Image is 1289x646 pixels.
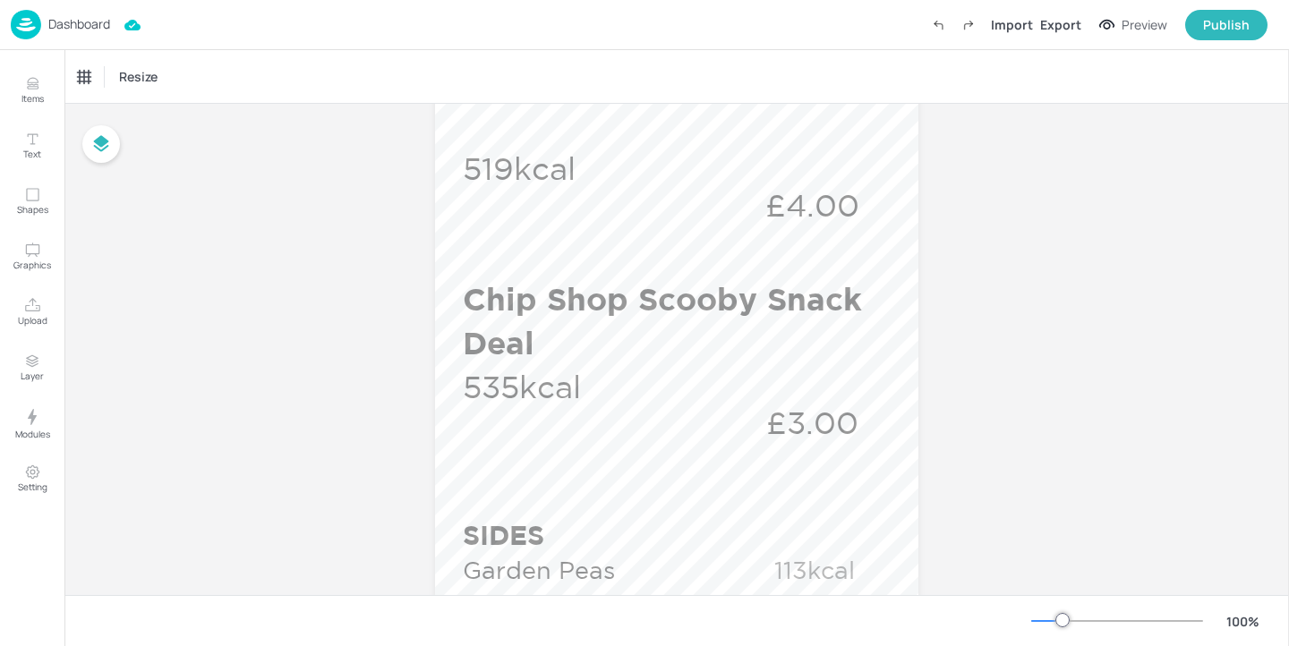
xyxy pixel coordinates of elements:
[766,405,858,439] span: £3.00
[11,10,41,39] img: logo-86c26b7e.jpg
[463,151,576,185] span: 519kcal
[463,281,862,361] span: Chip Shop Scooby Snack Deal
[463,591,619,617] span: Baked Beans
[953,10,984,40] label: Redo (Ctrl + Y)
[463,557,615,583] span: Garden Peas
[1040,15,1081,34] div: Export
[1122,15,1167,35] div: Preview
[1185,10,1268,40] button: Publish
[115,67,161,86] span: Resize
[923,10,953,40] label: Undo (Ctrl + Z)
[1203,15,1250,35] div: Publish
[48,18,110,30] p: Dashboard
[463,370,581,404] span: 535kcal
[463,520,544,550] span: SIDES
[774,557,855,583] span: 113kcal
[1088,12,1178,38] button: Preview
[991,15,1033,34] div: Import
[1221,612,1264,631] div: 100 %
[765,188,859,222] span: £4.00
[774,591,854,617] span: 80kcal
